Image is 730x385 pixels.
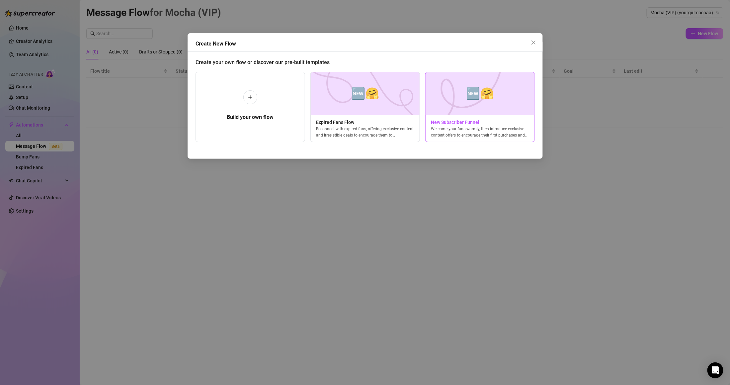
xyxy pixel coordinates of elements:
h5: Build your own flow [227,113,274,121]
button: Close [528,37,539,48]
div: Welcome your fans warmly, then introduce exclusive content offers to encourage their first purcha... [425,126,534,138]
div: Create New Flow [196,40,543,48]
span: 🆕🤗 [466,85,494,102]
span: Expired Fans Flow [310,119,419,126]
div: Reconnect with expired fans, offering exclusive content and irresistible deals to encourage them ... [310,126,419,138]
span: close [531,40,536,45]
span: plus [248,95,252,100]
span: Close [528,40,539,45]
div: Open Intercom Messenger [707,362,723,378]
span: New Subscriber Funnel [425,119,534,126]
span: 🆕🤗 [351,85,379,102]
span: Create your own flow or discover our pre-built templates [196,59,330,65]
